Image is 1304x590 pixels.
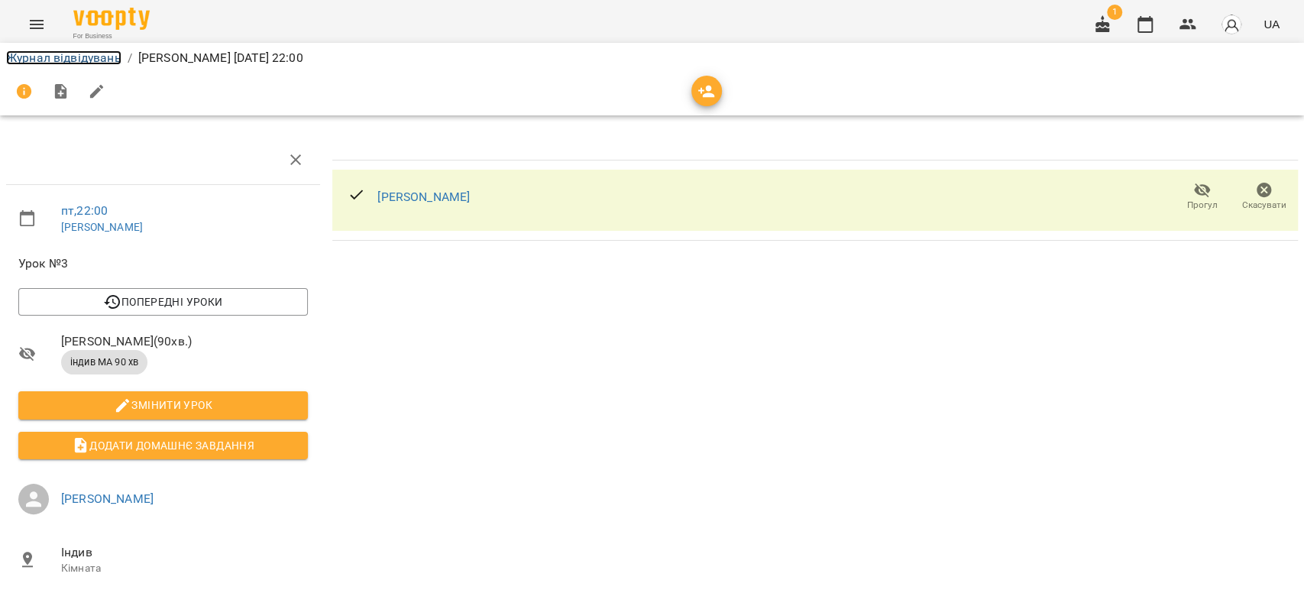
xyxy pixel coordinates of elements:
img: avatar_s.png [1221,14,1242,35]
span: 1 [1107,5,1122,20]
button: Попередні уроки [18,288,308,316]
span: Попередні уроки [31,293,296,311]
button: Прогул [1171,176,1233,219]
p: Кімната [61,561,308,576]
li: / [128,49,132,67]
span: Скасувати [1242,199,1286,212]
a: [PERSON_NAME] [61,221,143,233]
span: UA [1264,16,1280,32]
span: Змінити урок [31,396,296,414]
a: [PERSON_NAME] [61,491,154,506]
button: UA [1257,10,1286,38]
span: індив МА 90 хв [61,355,147,369]
button: Menu [18,6,55,43]
img: Voopty Logo [73,8,150,30]
span: [PERSON_NAME] ( 90 хв. ) [61,332,308,351]
p: [PERSON_NAME] [DATE] 22:00 [138,49,303,67]
a: [PERSON_NAME] [377,190,470,204]
button: Скасувати [1233,176,1295,219]
span: For Business [73,31,150,41]
span: Індив [61,543,308,562]
span: Урок №3 [18,254,308,273]
button: Змінити урок [18,391,308,419]
a: Журнал відвідувань [6,50,121,65]
a: пт , 22:00 [61,203,108,218]
button: Додати домашнє завдання [18,432,308,459]
span: Додати домашнє завдання [31,436,296,455]
nav: breadcrumb [6,49,1298,67]
span: Прогул [1187,199,1218,212]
